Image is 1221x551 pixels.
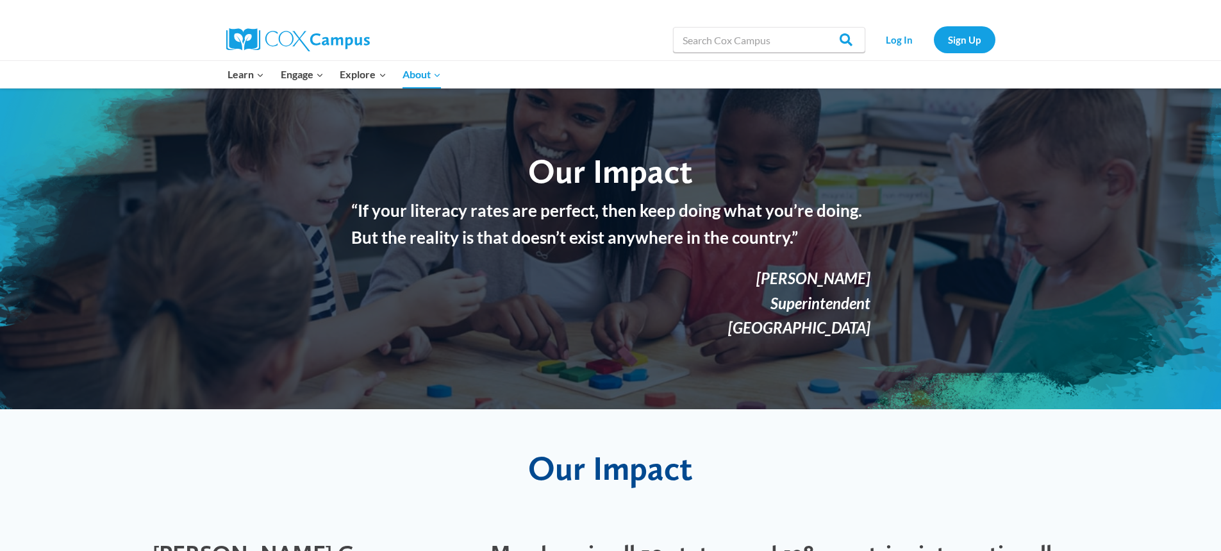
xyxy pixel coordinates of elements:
span: Our Impact [528,448,693,488]
span: About [403,66,441,83]
strong: “If your literacy rates are perfect, then keep doing what you’re doing. But the reality is that d... [351,200,862,248]
nav: Primary Navigation [220,61,449,88]
em: [GEOGRAPHIC_DATA] [728,318,870,337]
img: Cox Campus [226,28,370,51]
span: Explore [340,66,386,83]
nav: Secondary Navigation [872,26,995,53]
em: [PERSON_NAME] [756,269,870,287]
span: Learn [228,66,264,83]
a: Log In [872,26,927,53]
input: Search Cox Campus [673,27,865,53]
span: Engage [281,66,324,83]
a: Sign Up [934,26,995,53]
em: Superintendent [770,294,870,312]
span: Our Impact [528,151,693,191]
